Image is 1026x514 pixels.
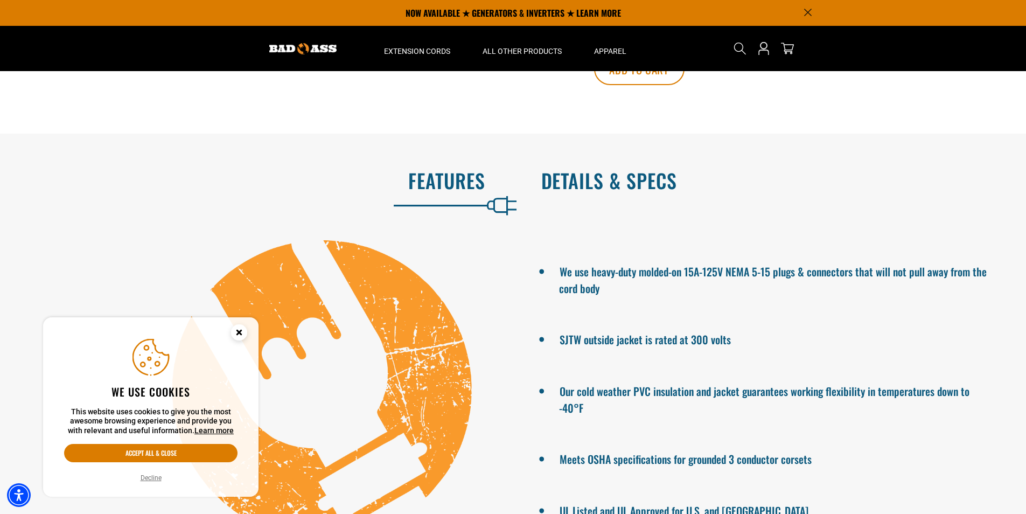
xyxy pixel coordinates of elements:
button: Decline [137,473,165,483]
a: cart [779,42,796,55]
summary: Apparel [578,26,643,71]
li: We use heavy-duty molded-on 15A-125V NEMA 5-15 plugs & connectors that will not pull away from th... [559,261,989,296]
img: Bad Ass Extension Cords [269,43,337,54]
h2: We use cookies [64,385,238,399]
button: Accept all & close [64,444,238,462]
p: This website uses cookies to give you the most awesome browsing experience and provide you with r... [64,407,238,436]
span: All Other Products [483,46,562,56]
aside: Cookie Consent [43,317,259,497]
li: Meets OSHA specifications for grounded 3 conductor corsets [559,448,989,468]
button: Close this option [220,317,259,351]
summary: All Other Products [466,26,578,71]
span: Extension Cords [384,46,450,56]
span: Apparel [594,46,626,56]
a: Open this option [755,26,772,71]
summary: Extension Cords [368,26,466,71]
div: Accessibility Menu [7,483,31,507]
h2: Details & Specs [541,169,1004,192]
a: This website uses cookies to give you the most awesome browsing experience and provide you with r... [194,426,234,435]
li: Our cold weather PVC insulation and jacket guarantees working flexibility in temperatures down to... [559,380,989,416]
summary: Search [731,40,749,57]
h2: Features [23,169,485,192]
li: SJTW outside jacket is rated at 300 volts [559,329,989,348]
